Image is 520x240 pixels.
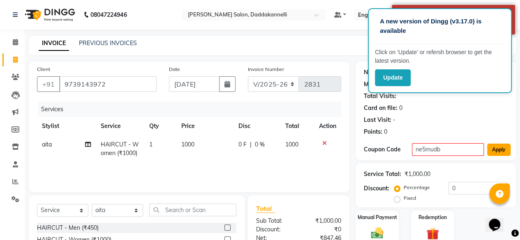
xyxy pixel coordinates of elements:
[375,69,411,86] button: Update
[101,141,139,157] span: HAIRCUT - Women (₹1000)
[255,140,265,149] span: 0 %
[404,170,430,178] div: ₹1,000.00
[364,92,396,101] div: Total Visits:
[364,128,382,136] div: Points:
[250,140,252,149] span: |
[404,194,416,202] label: Fixed
[298,217,347,225] div: ₹1,000.00
[314,117,341,135] th: Action
[364,104,398,112] div: Card on file:
[42,141,52,148] span: aita
[384,128,387,136] div: 0
[358,214,397,221] label: Manual Payment
[181,141,194,148] span: 1000
[487,144,511,156] button: Apply
[39,36,69,51] a: INVOICE
[250,225,299,234] div: Discount:
[364,184,389,193] div: Discount:
[364,116,391,124] div: Last Visit:
[298,225,347,234] div: ₹0
[364,145,412,154] div: Coupon Code
[96,117,144,135] th: Service
[149,141,153,148] span: 1
[59,76,157,92] input: Search by Name/Mobile/Email/Code
[37,117,96,135] th: Stylist
[280,117,314,135] th: Total
[364,68,382,77] div: Name:
[364,80,400,89] div: Membership:
[37,66,50,73] label: Client
[418,214,447,221] label: Redemption
[149,203,236,216] input: Search or Scan
[169,66,180,73] label: Date
[375,48,505,65] p: Click on ‘Update’ or refersh browser to get the latest version.
[485,207,512,232] iframe: chat widget
[380,17,500,35] p: A new version of Dingg (v3.17.0) is available
[38,102,347,117] div: Services
[238,140,247,149] span: 0 F
[364,170,401,178] div: Service Total:
[393,116,395,124] div: -
[21,3,77,26] img: logo
[399,104,402,112] div: 0
[285,141,298,148] span: 1000
[37,76,60,92] button: +91
[90,3,127,26] b: 08047224946
[176,117,233,135] th: Price
[37,224,99,232] div: HAIRCUT - Men (₹450)
[404,184,430,191] label: Percentage
[79,39,137,47] a: PREVIOUS INVOICES
[144,117,176,135] th: Qty
[364,80,508,89] div: No Active Membership
[250,217,299,225] div: Sub Total:
[412,143,484,156] input: Enter Offer / Coupon Code
[248,66,284,73] label: Invoice Number
[256,204,275,213] span: Total
[233,117,280,135] th: Disc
